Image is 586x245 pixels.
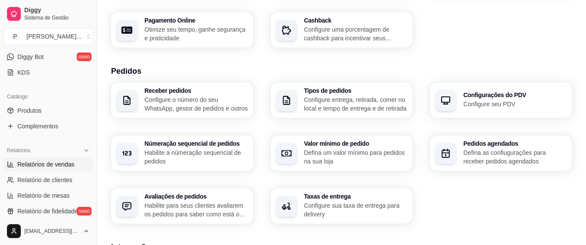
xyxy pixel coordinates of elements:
[111,65,572,77] h3: Pedidos
[17,191,70,200] span: Relatório de mesas
[3,157,93,171] a: Relatórios de vendas
[271,12,413,48] button: CashbackConfigure uma porcentagem de cashback para incentivar seus clientes a comprarem em sua loja
[17,160,75,169] span: Relatórios de vendas
[3,221,93,242] button: [EMAIL_ADDRESS][DOMAIN_NAME]
[144,140,248,147] h3: Númeração sequencial de pedidos
[17,176,72,184] span: Relatório de clientes
[17,106,42,115] span: Produtos
[3,189,93,203] a: Relatório de mesas
[144,25,248,42] p: Otimize seu tempo, ganhe segurança e praticidade
[111,135,253,171] button: Númeração sequencial de pedidosHabilite a númeração sequencial de pedidos
[144,148,248,166] p: Habilite a númeração sequencial de pedidos
[3,3,93,24] a: DiggySistema de Gestão
[271,135,413,171] button: Valor mínimo de pedidoDefina um valor mínimo para pedidos na sua loja
[304,201,408,219] p: Configure sua taxa de entrega para delivery
[7,147,30,154] span: Relatórios
[111,12,253,48] button: Pagamento OnlineOtimize seu tempo, ganhe segurança e praticidade
[304,140,408,147] h3: Valor mínimo de pedido
[271,188,413,224] button: Taxas de entregaConfigure sua taxa de entrega para delivery
[24,14,90,21] span: Sistema de Gestão
[304,193,408,199] h3: Taxas de entrega
[304,88,408,94] h3: Tipos de pedidos
[3,173,93,187] a: Relatório de clientes
[11,32,20,41] span: P
[3,65,93,79] a: KDS
[430,135,572,171] button: Pedidos agendadosDefina as confiugurações para receber pedidos agendados
[111,188,253,224] button: Avaliações de pedidosHabilite para seus clientes avaliarem os pedidos para saber como está o feed...
[463,100,567,108] p: Configure seu PDV
[271,82,413,118] button: Tipos de pedidosConfigure entrega, retirada, comer no local e tempo de entrega e de retirada
[463,92,567,98] h3: Configurações do PDV
[304,17,408,23] h3: Cashback
[17,207,78,216] span: Relatório de fidelidade
[3,28,93,45] button: Select a team
[3,104,93,118] a: Produtos
[17,52,44,61] span: Diggy Bot
[144,95,248,113] p: Configure o número do seu WhatsApp, gestor de pedidos e outros
[430,82,572,118] button: Configurações do PDVConfigure seu PDV
[3,204,93,218] a: Relatório de fidelidadenovo
[304,95,408,113] p: Configure entrega, retirada, comer no local e tempo de entrega e de retirada
[24,7,90,14] span: Diggy
[144,193,248,199] h3: Avaliações de pedidos
[111,82,253,118] button: Receber pedidosConfigure o número do seu WhatsApp, gestor de pedidos e outros
[26,32,82,41] div: [PERSON_NAME] ...
[24,228,79,235] span: [EMAIL_ADDRESS][DOMAIN_NAME]
[144,17,248,23] h3: Pagamento Online
[304,25,408,42] p: Configure uma porcentagem de cashback para incentivar seus clientes a comprarem em sua loja
[3,50,93,64] a: Diggy Botnovo
[17,68,30,77] span: KDS
[17,122,58,131] span: Complementos
[463,148,567,166] p: Defina as confiugurações para receber pedidos agendados
[3,90,93,104] div: Catálogo
[144,88,248,94] h3: Receber pedidos
[304,148,408,166] p: Defina um valor mínimo para pedidos na sua loja
[3,119,93,133] a: Complementos
[463,140,567,147] h3: Pedidos agendados
[144,201,248,219] p: Habilite para seus clientes avaliarem os pedidos para saber como está o feedback da sua loja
